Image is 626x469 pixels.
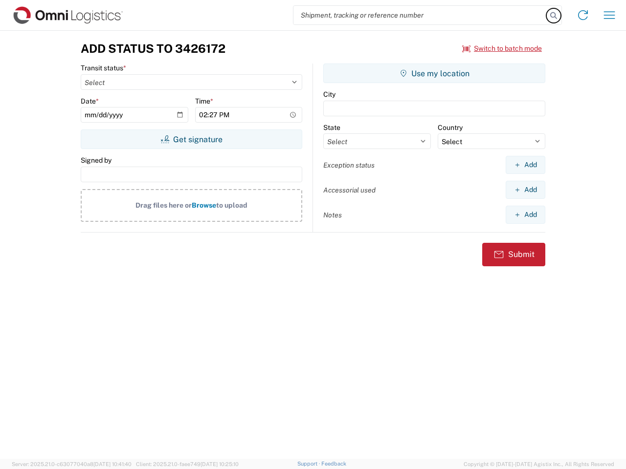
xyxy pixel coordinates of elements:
[438,123,463,132] label: Country
[482,243,545,266] button: Submit
[323,64,545,83] button: Use my location
[506,156,545,174] button: Add
[297,461,322,467] a: Support
[323,90,335,99] label: City
[81,64,126,72] label: Transit status
[506,181,545,199] button: Add
[201,461,239,467] span: [DATE] 10:25:10
[462,41,542,57] button: Switch to batch mode
[81,129,302,149] button: Get signature
[136,461,239,467] span: Client: 2025.21.0-faee749
[464,460,614,469] span: Copyright © [DATE]-[DATE] Agistix Inc., All Rights Reserved
[135,201,192,209] span: Drag files here or
[81,97,99,106] label: Date
[195,97,213,106] label: Time
[323,123,340,132] label: State
[93,461,132,467] span: [DATE] 10:41:40
[216,201,247,209] span: to upload
[321,461,346,467] a: Feedback
[81,42,225,56] h3: Add Status to 3426172
[323,211,342,219] label: Notes
[81,156,112,165] label: Signed by
[192,201,216,209] span: Browse
[506,206,545,224] button: Add
[12,461,132,467] span: Server: 2025.21.0-c63077040a8
[323,161,375,170] label: Exception status
[323,186,376,194] label: Accessorial used
[293,6,547,24] input: Shipment, tracking or reference number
